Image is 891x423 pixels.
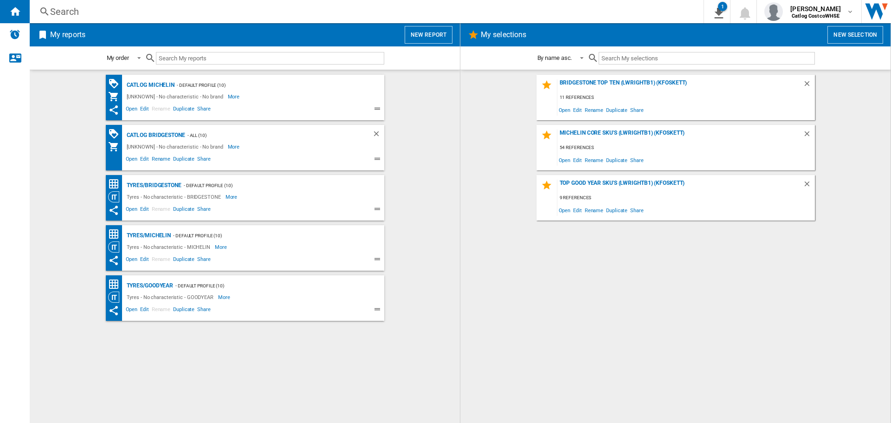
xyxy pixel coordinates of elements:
div: [UNKNOWN] - No characteristic - No brand [124,91,228,102]
ng-md-icon: This report has been shared with you [108,305,119,316]
span: Open [124,255,139,266]
span: Open [124,104,139,116]
span: Duplicate [172,205,196,216]
span: Duplicate [172,305,196,316]
span: Duplicate [172,155,196,166]
span: Open [557,154,572,166]
div: Tyres/GOODYEAR [124,280,174,292]
span: Rename [150,205,172,216]
div: Category View [108,292,124,303]
div: Price Matrix [108,228,124,240]
div: Bridgestone Top Ten (lwrightb1) (kfoskett) [557,79,803,92]
div: Price Matrix [108,178,124,190]
ng-md-icon: This report has been shared with you [108,104,119,116]
div: 9 references [557,192,815,204]
span: Open [557,204,572,216]
input: Search My reports [156,52,384,65]
span: Open [124,155,139,166]
span: Rename [583,204,605,216]
span: More [226,191,239,202]
div: Delete [803,180,815,192]
span: Share [196,305,212,316]
span: Share [629,154,645,166]
div: - ALL (10) [185,130,354,141]
span: Edit [139,104,150,116]
span: Share [196,155,212,166]
span: Edit [139,205,150,216]
span: Rename [583,104,605,116]
div: Tyres - No characteristic - MICHELIN [124,241,215,253]
span: Share [196,205,212,216]
span: Edit [139,255,150,266]
button: New selection [827,26,883,44]
div: By name asc. [537,54,572,61]
div: - Default profile (10) [174,79,365,91]
div: Catlog Michelin [124,79,175,91]
div: Category View [108,191,124,202]
span: Edit [139,305,150,316]
div: - Default profile (10) [181,180,366,191]
span: Open [557,104,572,116]
span: Rename [150,305,172,316]
div: Tyres/MICHELIN [124,230,171,241]
div: Search [50,5,679,18]
span: More [215,241,228,253]
div: Tyres - No characteristic - GOODYEAR [124,292,218,303]
span: Edit [572,154,583,166]
span: Duplicate [605,204,629,216]
span: Edit [572,104,583,116]
span: Open [124,205,139,216]
div: Delete [803,79,815,92]
img: alerts-logo.svg [9,29,20,40]
img: profile.jpg [764,2,783,21]
div: Category View [108,241,124,253]
input: Search My selections [599,52,814,65]
div: - Default profile (10) [171,230,365,241]
div: Catlog Bridgestone [124,130,185,141]
h2: My reports [48,26,87,44]
div: Price Matrix [108,279,124,290]
div: Delete [803,130,815,142]
span: More [218,292,232,303]
span: More [228,91,241,102]
span: Share [196,255,212,266]
span: Share [196,104,212,116]
span: Open [124,305,139,316]
ng-md-icon: This report has been shared with you [108,205,119,216]
div: [UNKNOWN] - No characteristic - No brand [124,141,228,152]
h2: My selections [479,26,528,44]
div: My order [107,54,129,61]
span: Rename [150,155,172,166]
div: Top Good Year Sku's (lwrightb1) (kfoskett) [557,180,803,192]
div: - Default profile (10) [173,280,365,292]
ng-md-icon: This report has been shared with you [108,255,119,266]
div: My Assortment [108,91,124,102]
div: 1 [718,2,727,11]
span: Rename [150,255,172,266]
span: Duplicate [172,255,196,266]
div: Delete [372,130,384,141]
div: Tyres - No characteristic - BRIDGESTONE [124,191,226,202]
span: More [228,141,241,152]
span: Edit [139,155,150,166]
span: Share [629,204,645,216]
div: 11 references [557,92,815,104]
div: Michelin Core Sku's (lwrightb1) (kfoskett) [557,130,803,142]
button: New report [405,26,452,44]
div: 54 references [557,142,815,154]
span: Rename [583,154,605,166]
div: PROMOTIONS Matrix [108,78,124,90]
span: Duplicate [172,104,196,116]
div: Tyres/BRIDGESTONE [124,180,181,191]
span: Share [629,104,645,116]
span: Duplicate [605,104,629,116]
span: Edit [572,204,583,216]
span: Duplicate [605,154,629,166]
b: Catlog CostcoWHSE [792,13,839,19]
div: My Assortment [108,141,124,152]
span: Rename [150,104,172,116]
div: PROMOTIONS Matrix [108,128,124,140]
span: [PERSON_NAME] [790,4,841,13]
